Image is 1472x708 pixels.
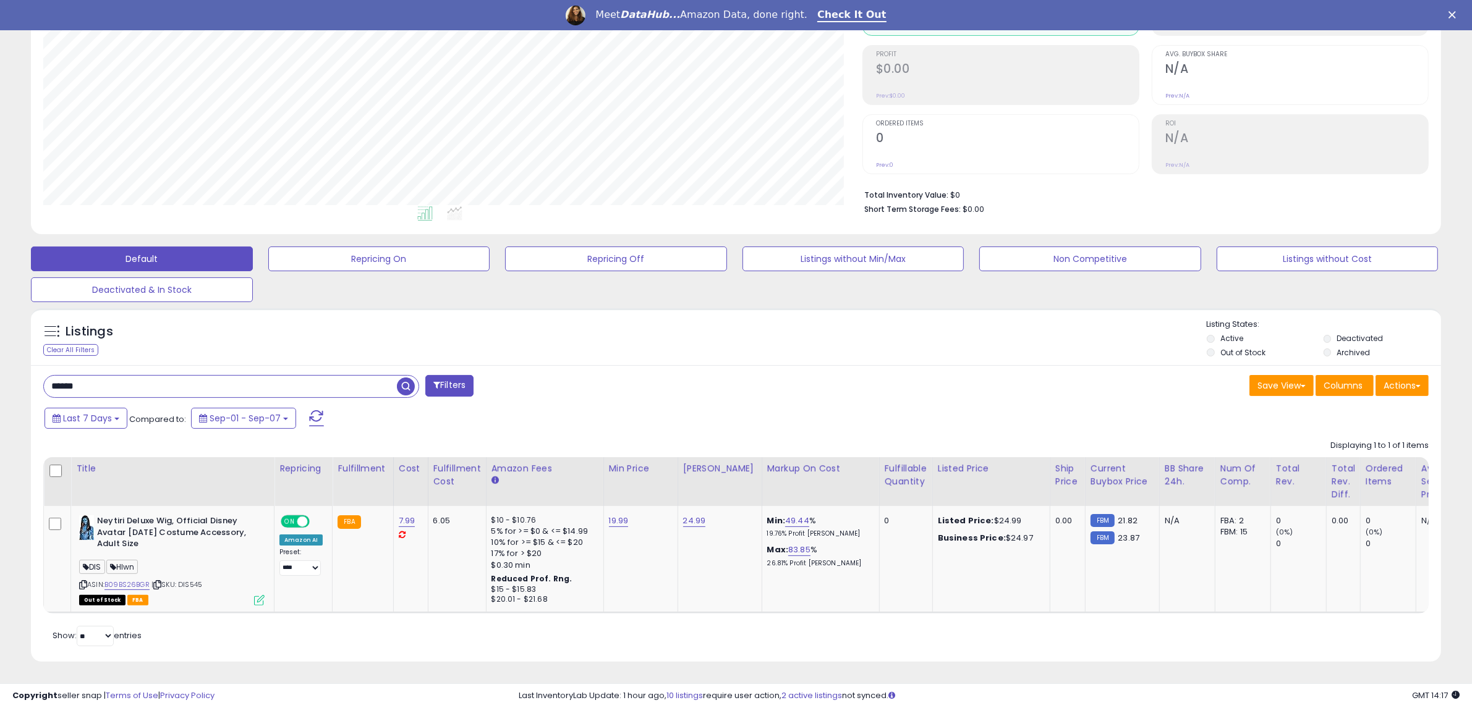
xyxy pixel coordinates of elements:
img: 51TlchfJOHL._SL40_.jpg [79,515,94,540]
h5: Listings [66,323,113,340]
a: 10 listings [666,689,703,701]
span: All listings that are currently out of stock and unavailable for purchase on Amazon [79,595,126,605]
label: Archived [1337,347,1371,358]
button: Listings without Cost [1217,247,1439,271]
div: FBA: 2 [1220,515,1261,526]
h2: N/A [1165,62,1428,78]
div: Repricing [279,462,327,475]
span: Compared to: [129,413,186,425]
div: Current Buybox Price [1091,462,1154,488]
span: 21.82 [1118,515,1138,526]
div: Ship Price [1055,462,1080,488]
div: [PERSON_NAME] [683,462,757,475]
span: Columns [1324,379,1363,392]
li: $0 [864,187,1419,201]
span: | SKU: DIS545 [151,579,202,589]
b: Total Inventory Value: [864,190,948,200]
small: Prev: N/A [1165,92,1189,99]
div: 5% for >= $0 & <= $14.99 [491,526,594,537]
span: 23.87 [1118,532,1139,544]
div: Total Rev. [1276,462,1321,488]
div: 0 [1276,538,1326,549]
small: Prev: 0 [876,161,893,169]
a: Terms of Use [106,689,158,701]
button: Actions [1376,375,1429,396]
div: Close [1449,11,1461,19]
div: 0.00 [1055,515,1076,526]
th: The percentage added to the cost of goods (COGS) that forms the calculator for Min & Max prices. [762,457,879,506]
button: Last 7 Days [45,408,127,429]
div: % [767,544,870,567]
div: Amazon Fees [491,462,598,475]
button: Repricing On [268,247,490,271]
b: Neytiri Deluxe Wig, Official Disney Avatar [DATE] Costume Accessory, Adult Size [97,515,247,553]
div: N/A [1421,515,1462,526]
p: Listing States: [1207,319,1441,331]
a: 24.99 [683,515,706,527]
span: Profit [876,51,1139,58]
div: % [767,515,870,538]
div: Ordered Items [1366,462,1411,488]
div: 10% for >= $15 & <= $20 [491,537,594,548]
div: Meet Amazon Data, done right. [595,9,807,21]
i: DataHub... [620,9,680,20]
button: Columns [1316,375,1374,396]
div: $15 - $15.83 [491,584,594,595]
span: ROI [1165,120,1428,127]
div: $24.99 [938,515,1040,526]
button: Filters [425,375,474,397]
div: Clear All Filters [43,344,98,356]
span: 2025-09-15 14:17 GMT [1412,689,1460,701]
span: FBA [127,595,148,605]
div: Min Price [609,462,673,475]
small: Prev: $0.00 [876,92,905,99]
div: 0 [885,515,923,526]
div: $24.97 [938,533,1040,544]
button: Listings without Min/Max [742,247,964,271]
small: Prev: N/A [1165,161,1189,169]
div: 17% for > $20 [491,548,594,559]
div: N/A [1165,515,1206,526]
b: Max: [767,544,789,555]
div: Title [76,462,269,475]
div: Fulfillable Quantity [885,462,927,488]
div: $20.01 - $21.68 [491,594,594,605]
small: FBM [1091,514,1115,527]
button: Sep-01 - Sep-07 [191,408,296,429]
div: Cost [399,462,423,475]
label: Deactivated [1337,333,1384,343]
div: $10 - $10.76 [491,515,594,526]
small: (0%) [1276,527,1293,537]
div: Markup on Cost [767,462,874,475]
div: Preset: [279,548,323,576]
small: (0%) [1366,527,1383,537]
div: Num of Comp. [1220,462,1266,488]
div: 0 [1366,538,1416,549]
div: Displaying 1 to 1 of 1 items [1330,440,1429,452]
h2: 0 [876,131,1139,148]
div: Amazon AI [279,534,323,546]
a: 19.99 [609,515,629,527]
button: Default [31,247,253,271]
span: DIS [79,560,105,574]
p: 26.81% Profit [PERSON_NAME] [767,559,870,568]
div: 6.05 [433,515,477,526]
b: Short Term Storage Fees: [864,204,961,214]
div: FBM: 15 [1220,526,1261,537]
label: Active [1220,333,1243,343]
span: ON [282,516,297,527]
b: Listed Price: [938,515,994,526]
h2: $0.00 [876,62,1139,78]
small: FBM [1091,531,1115,544]
a: B09BS26BGR [104,579,150,590]
div: Total Rev. Diff. [1332,462,1355,501]
span: Avg. Buybox Share [1165,51,1428,58]
div: Fulfillment [338,462,388,475]
span: Sep-01 - Sep-07 [210,412,281,424]
div: Last InventoryLab Update: 1 hour ago, require user action, not synced. [519,690,1460,702]
div: $0.30 min [491,560,594,571]
a: Privacy Policy [160,689,215,701]
span: Hlwn [106,560,138,574]
small: Amazon Fees. [491,475,499,486]
a: Check It Out [817,9,887,22]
